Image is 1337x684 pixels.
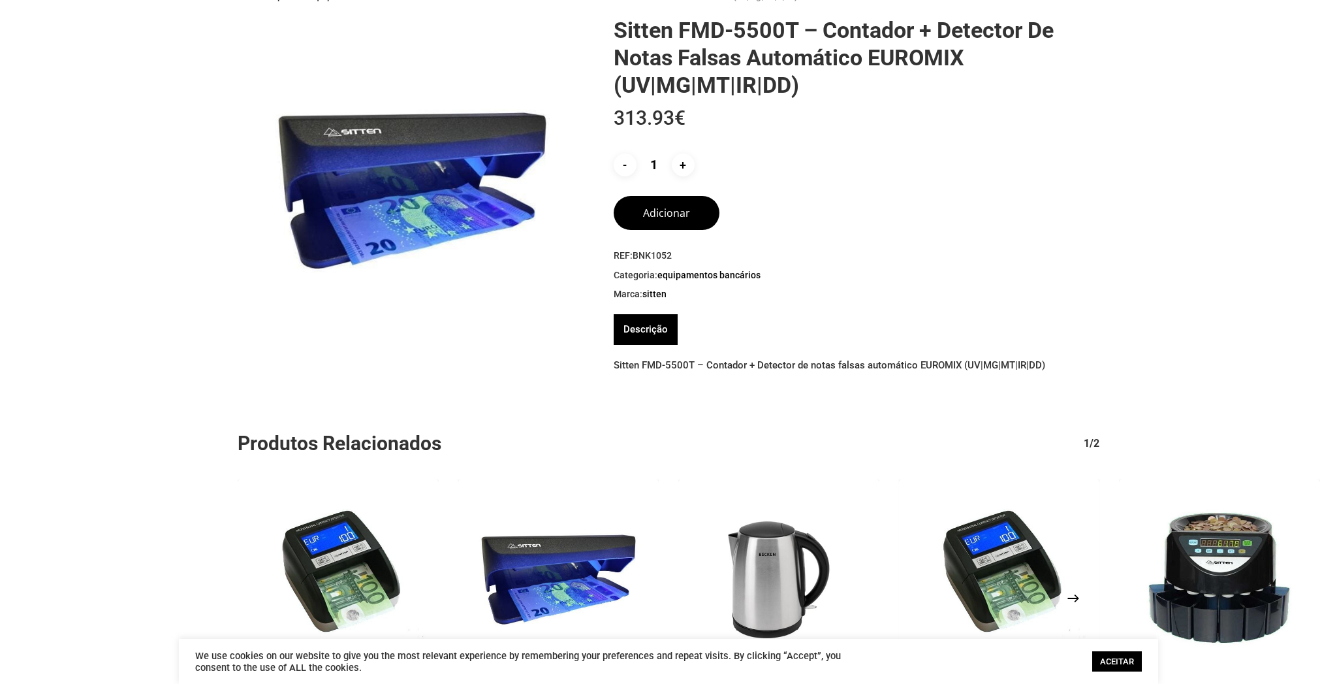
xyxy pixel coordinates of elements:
[1119,480,1320,680] img: Placeholder
[899,480,1100,680] a: Sitten EC330 - Detector automático de notas falsas
[614,106,685,129] bdi: 313.93
[678,480,879,681] img: Placeholder
[633,250,672,261] span: BNK1052
[458,480,659,681] img: Placeholder
[195,650,858,674] div: We use cookies on our website to give you the most relevant experience by remembering your prefer...
[657,269,761,281] a: Equipamentos Bancários
[238,480,439,680] img: Placeholder
[678,480,879,681] a: Sitten FMD-5117 - Contador + Detector de notas falsas automático (UV|MG|MT|IR|DD)
[614,250,1099,263] span: REF:
[614,16,1099,99] h1: Sitten FMD-5500T – Contador + Detector de notas falsas automático EUROMIX (UV|MG|MT|IR|DD)
[238,480,439,680] a: Sitten Euro Quick Tester Pen Detector - Caneta detector de notas falsas
[899,480,1100,680] img: Placeholder
[639,154,669,176] input: Product quantity
[623,314,668,345] a: Descrição
[458,480,659,681] a: Sitten RH1600 - Detector UV
[614,355,1099,376] p: Sitten FMD-5500T – Contador + Detector de notas falsas automático EUROMIX (UV|MG|MT|IR|DD)
[238,431,1109,457] h2: Produtos Relacionados
[1119,480,1320,680] a: Sitten KSW550A - Contador e separador de moedas EURO
[1060,585,1086,611] button: Next
[614,269,1099,282] span: Categoria:
[614,196,719,230] button: Adicionar
[672,154,695,176] input: +
[1071,431,1099,457] div: 1/2
[1092,651,1142,672] a: ACEITAR
[642,288,667,300] a: Sitten
[614,154,637,176] input: -
[674,106,685,129] span: €
[614,288,1099,301] span: Marca:
[238,16,587,366] img: Placeholder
